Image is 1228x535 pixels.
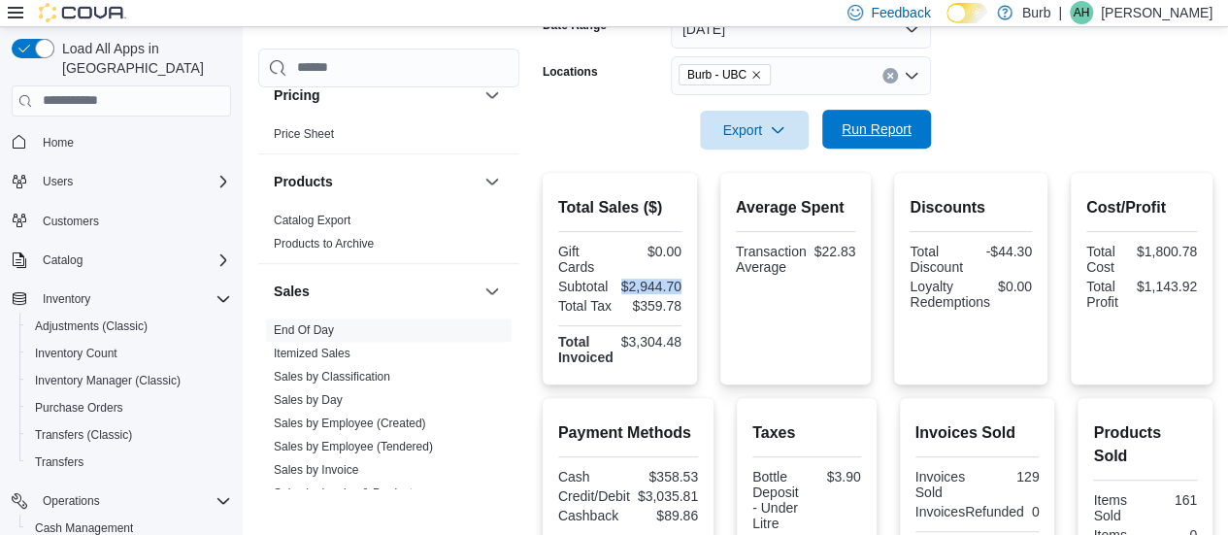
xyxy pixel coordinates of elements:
span: Products to Archive [274,236,374,251]
div: Items Sold [1093,492,1141,523]
a: Products to Archive [274,237,374,251]
button: Home [4,128,239,156]
button: Customers [4,207,239,235]
span: Home [35,130,231,154]
div: $3,035.81 [638,488,698,504]
a: Customers [35,210,107,233]
a: Itemized Sales [274,347,350,360]
p: [PERSON_NAME] [1101,1,1212,24]
span: Transfers [27,451,231,474]
span: Sales by Employee (Tendered) [274,439,433,454]
input: Dark Mode [946,3,987,23]
span: Transfers (Classic) [27,423,231,447]
div: $0.00 [998,279,1032,294]
div: Total Tax [558,298,616,314]
div: Credit/Debit [558,488,630,504]
button: Remove Burb - UBC from selection in this group [750,69,762,81]
button: Catalog [4,247,239,274]
span: Adjustments (Classic) [27,315,231,338]
button: Adjustments (Classic) [19,313,239,340]
span: Purchase Orders [27,396,231,419]
span: Transfers (Classic) [35,427,132,443]
span: Adjustments (Classic) [35,318,148,334]
div: Total Cost [1086,244,1129,275]
a: Adjustments (Classic) [27,315,155,338]
button: Purchase Orders [19,394,239,421]
button: Inventory [4,285,239,313]
button: Transfers [19,449,239,476]
a: Home [35,131,82,154]
span: Sales by Invoice [274,462,358,478]
label: Locations [543,64,598,80]
span: Inventory Count [27,342,231,365]
div: $3,304.48 [621,334,681,350]
span: Home [43,135,74,150]
a: End Of Day [274,323,334,337]
button: Inventory Manager (Classic) [19,367,239,394]
span: Sales by Classification [274,369,390,385]
a: Inventory Manager (Classic) [27,369,188,392]
span: Price Sheet [274,126,334,142]
span: Users [43,174,73,189]
img: Cova [39,3,126,22]
div: Loyalty Redemptions [910,279,990,310]
span: Inventory [43,291,90,307]
button: Pricing [274,85,477,105]
div: Total Profit [1086,279,1129,310]
span: Run Report [842,119,912,139]
div: $359.78 [623,298,681,314]
button: Sales [274,282,477,301]
span: Catalog [35,249,231,272]
span: Customers [43,214,99,229]
a: Sales by Invoice [274,463,358,477]
div: $2,944.70 [621,279,681,294]
div: Invoices Sold [915,469,974,500]
a: Purchase Orders [27,396,131,419]
button: Users [4,168,239,195]
button: Users [35,170,81,193]
span: Operations [35,489,231,513]
div: Subtotal [558,279,614,294]
button: Transfers (Classic) [19,421,239,449]
div: $22.83 [814,244,856,259]
span: Catalog Export [274,213,350,228]
div: $1,800.78 [1137,244,1197,259]
div: Transaction Average [736,244,807,275]
h2: Taxes [752,421,861,445]
h2: Invoices Sold [915,421,1040,445]
h2: Cost/Profit [1086,196,1197,219]
h3: Sales [274,282,310,301]
button: Run Report [822,110,931,149]
span: Itemized Sales [274,346,350,361]
span: Load All Apps in [GEOGRAPHIC_DATA] [54,39,231,78]
div: Cashback [558,508,624,523]
a: Sales by Employee (Created) [274,417,426,430]
button: Pricing [481,84,504,107]
div: Total Discount [910,244,967,275]
button: Clear input [882,68,898,84]
h2: Total Sales ($) [558,196,681,219]
div: $1,143.92 [1137,279,1197,294]
div: -$44.30 [975,244,1032,259]
div: Cash [558,469,624,485]
span: End Of Day [274,322,334,338]
div: Pricing [258,122,519,153]
span: Catalog [43,252,83,268]
h2: Products Sold [1093,421,1197,468]
div: $358.53 [632,469,698,485]
span: Transfers [35,454,83,470]
span: Dark Mode [946,23,947,24]
h2: Average Spent [736,196,855,219]
span: AH [1074,1,1090,24]
span: Burb - UBC [679,64,771,85]
span: Sales by Day [274,392,343,408]
div: Gift Cards [558,244,616,275]
a: Catalog Export [274,214,350,227]
a: Sales by Employee (Tendered) [274,440,433,453]
button: Products [481,170,504,193]
button: Open list of options [904,68,919,84]
h2: Payment Methods [558,421,698,445]
div: Axel Holin [1070,1,1093,24]
a: Sales by Invoice & Product [274,486,413,500]
button: Operations [35,489,108,513]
